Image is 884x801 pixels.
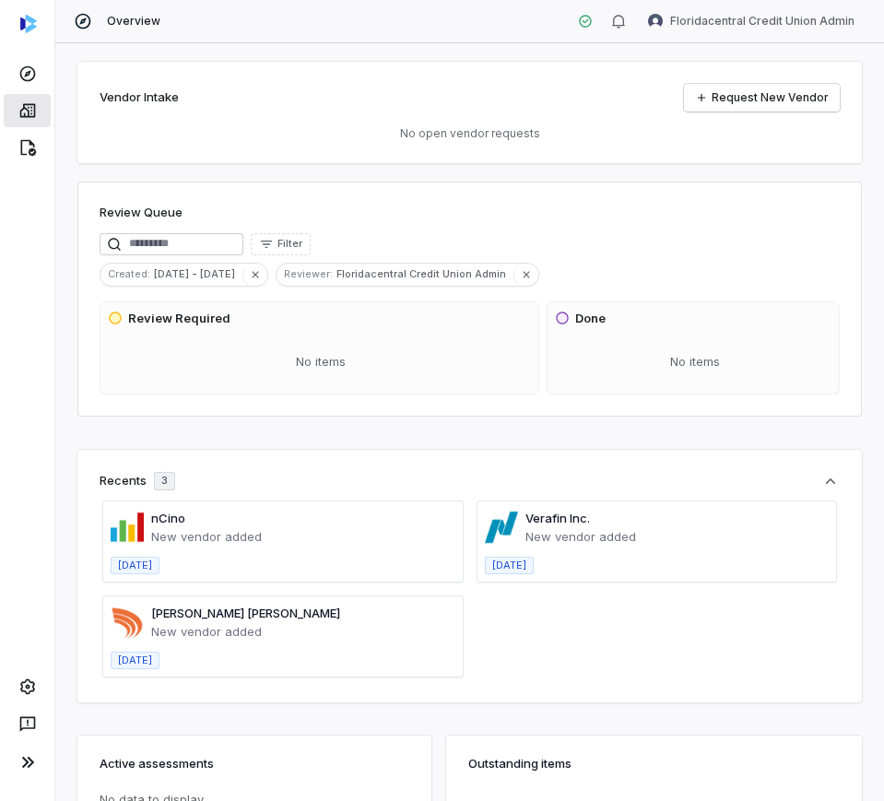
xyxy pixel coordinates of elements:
[20,15,37,33] img: svg%3e
[555,338,835,386] div: No items
[151,511,185,525] a: nCino
[100,472,840,490] button: Recents3
[161,474,168,488] span: 3
[525,511,590,525] a: Verafin Inc.
[151,606,340,620] a: [PERSON_NAME] [PERSON_NAME]
[100,126,840,141] p: No open vendor requests
[277,237,302,251] span: Filter
[100,204,183,222] h1: Review Queue
[100,472,175,490] div: Recents
[100,754,409,772] h3: Active assessments
[154,265,242,282] span: [DATE] - [DATE]
[100,88,179,107] h2: Vendor Intake
[575,310,606,328] h3: Done
[336,265,513,282] span: Floridacentral Credit Union Admin
[684,84,840,112] a: Request New Vendor
[670,14,855,29] span: Floridacentral Credit Union Admin
[100,265,154,282] span: Created :
[637,7,866,35] button: Floridacentral Credit Union Admin avatarFloridacentral Credit Union Admin
[648,14,663,29] img: Floridacentral Credit Union Admin avatar
[107,14,160,29] span: Overview
[108,338,535,386] div: No items
[251,233,311,255] button: Filter
[277,265,336,282] span: Reviewer :
[128,310,230,328] h3: Review Required
[468,754,840,772] h3: Outstanding items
